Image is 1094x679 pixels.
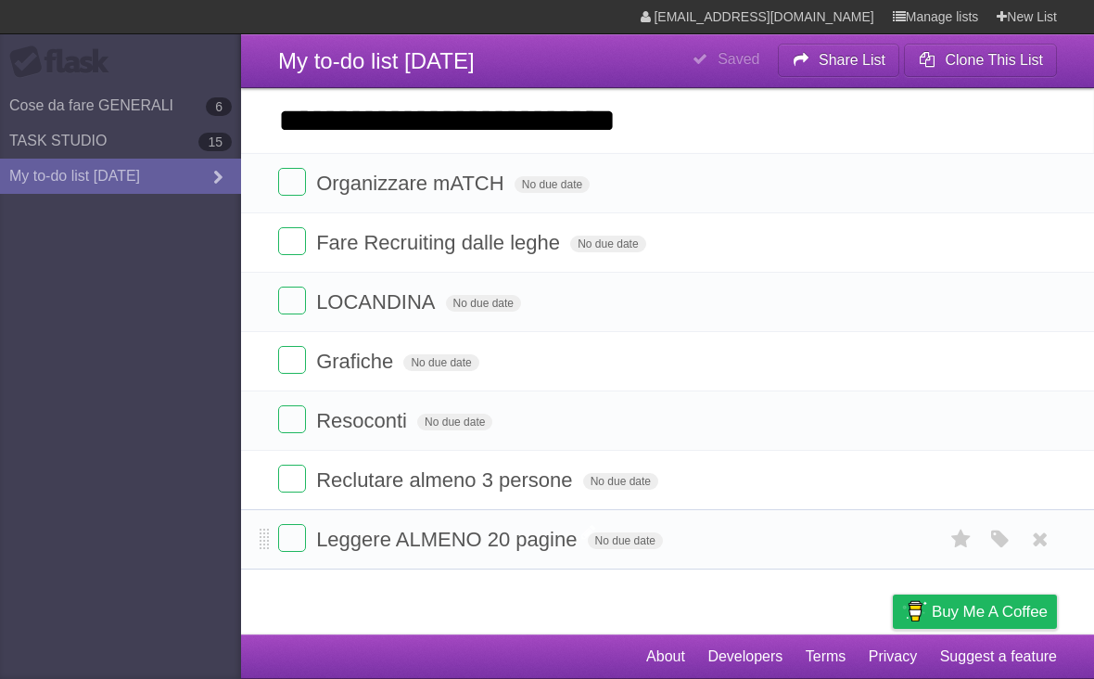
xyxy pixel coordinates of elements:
[446,295,521,312] span: No due date
[646,639,685,674] a: About
[403,354,478,371] span: No due date
[198,133,232,151] b: 15
[707,639,782,674] a: Developers
[278,346,306,374] label: Done
[902,596,927,627] img: Buy me a coffee
[278,405,306,433] label: Done
[316,290,439,314] span: LOCANDINA
[588,532,663,549] span: No due date
[316,231,565,254] span: Fare Recruiting dalle leghe
[515,176,590,193] span: No due date
[718,51,759,67] b: Saved
[316,350,398,373] span: Grafiche
[819,52,885,68] b: Share List
[316,172,509,195] span: Organizzare mATCH
[278,168,306,196] label: Done
[206,97,232,116] b: 6
[278,48,475,73] span: My to-do list [DATE]
[9,45,121,79] div: Flask
[570,236,645,252] span: No due date
[940,639,1057,674] a: Suggest a feature
[778,44,900,77] button: Share List
[278,465,306,493] label: Done
[945,52,1043,68] b: Clone This List
[944,524,979,555] label: Star task
[316,468,577,492] span: Reclutare almeno 3 persone
[583,473,658,490] span: No due date
[904,44,1057,77] button: Clone This List
[278,287,306,314] label: Done
[932,596,1048,628] span: Buy me a coffee
[278,524,306,552] label: Done
[417,414,492,430] span: No due date
[806,639,846,674] a: Terms
[316,528,581,551] span: Leggere ALMENO 20 pagine
[869,639,917,674] a: Privacy
[278,227,306,255] label: Done
[316,409,412,432] span: Resoconti
[893,595,1057,629] a: Buy me a coffee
